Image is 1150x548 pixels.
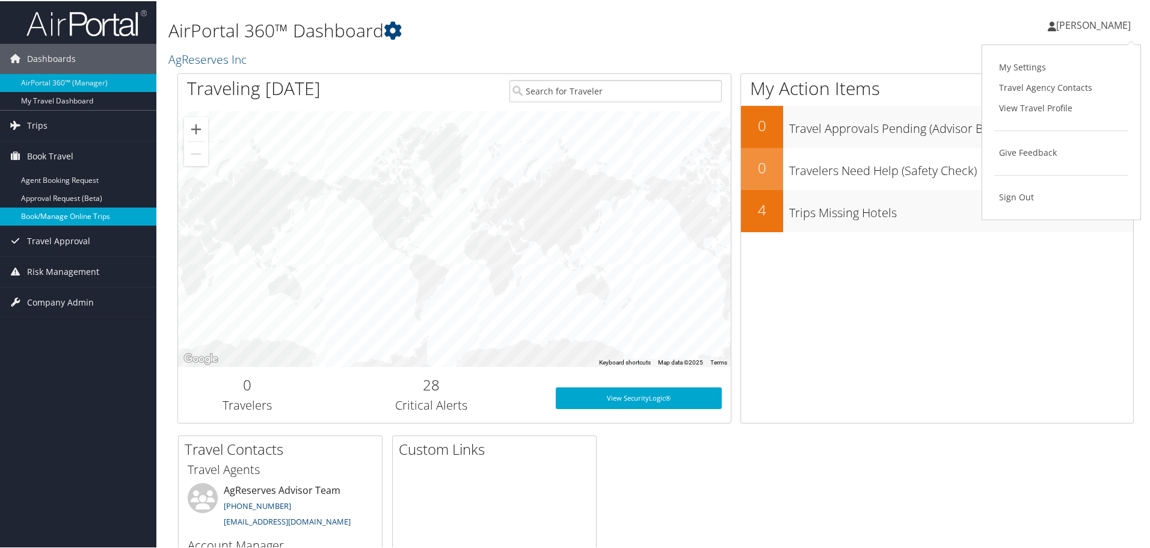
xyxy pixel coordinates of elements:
[658,358,703,365] span: Map data ©2025
[789,113,1133,136] h3: Travel Approvals Pending (Advisor Booked)
[741,156,783,177] h2: 0
[994,186,1128,206] a: Sign Out
[188,460,373,477] h3: Travel Agents
[187,396,307,413] h3: Travelers
[789,197,1133,220] h3: Trips Missing Hotels
[994,76,1128,97] a: Travel Agency Contacts
[187,374,307,394] h2: 0
[741,105,1133,147] a: 0Travel Approvals Pending (Advisor Booked)
[224,499,291,510] a: [PHONE_NUMBER]
[168,17,818,42] h1: AirPortal 360™ Dashboard
[325,396,538,413] h3: Critical Alerts
[741,75,1133,100] h1: My Action Items
[599,357,651,366] button: Keyboard shortcuts
[184,116,208,140] button: Zoom in
[181,350,221,366] img: Google
[325,374,538,394] h2: 28
[27,109,48,140] span: Trips
[710,358,727,365] a: Terms (opens in new tab)
[182,482,379,531] li: AgReserves Advisor Team
[1048,6,1143,42] a: [PERSON_NAME]
[26,8,147,36] img: airportal-logo.png
[789,155,1133,178] h3: Travelers Need Help (Safety Check)
[27,140,73,170] span: Book Travel
[741,199,783,219] h2: 4
[27,43,76,73] span: Dashboards
[1056,17,1131,31] span: [PERSON_NAME]
[181,350,221,366] a: Open this area in Google Maps (opens a new window)
[556,386,722,408] a: View SecurityLogic®
[27,256,99,286] span: Risk Management
[741,114,783,135] h2: 0
[27,225,90,255] span: Travel Approval
[224,515,351,526] a: [EMAIL_ADDRESS][DOMAIN_NAME]
[741,147,1133,189] a: 0Travelers Need Help (Safety Check)
[994,56,1128,76] a: My Settings
[184,141,208,165] button: Zoom out
[994,141,1128,162] a: Give Feedback
[27,286,94,316] span: Company Admin
[399,438,596,458] h2: Custom Links
[185,438,382,458] h2: Travel Contacts
[741,189,1133,231] a: 4Trips Missing Hotels
[168,50,250,66] a: AgReserves Inc
[187,75,321,100] h1: Traveling [DATE]
[994,97,1128,117] a: View Travel Profile
[509,79,722,101] input: Search for Traveler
